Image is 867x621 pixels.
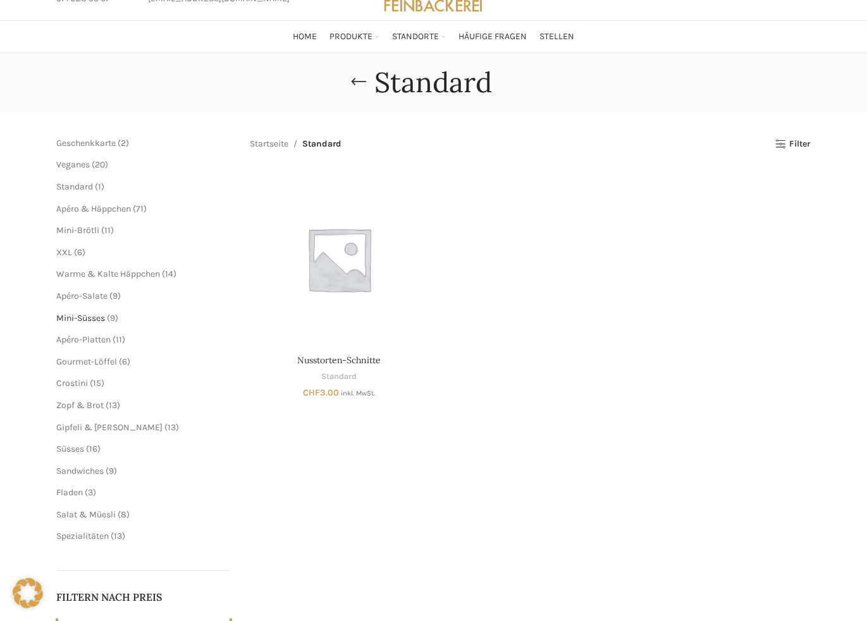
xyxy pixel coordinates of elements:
h5: Filtern nach Preis [57,590,231,604]
a: Nusstorten-Schnitte [250,170,428,348]
a: Standard [321,371,357,383]
a: Veganes [57,159,90,170]
a: Sandwiches [57,466,104,476]
small: inkl. MwSt. [341,389,375,397]
h1: Standard [375,66,493,99]
span: 13 [114,531,123,541]
a: Zopf & Brot [57,400,104,411]
span: 2 [121,138,126,148]
span: Häufige Fragen [458,31,527,43]
a: Startseite [250,137,288,151]
a: Häufige Fragen [458,24,527,49]
a: Apéro-Salate [57,291,108,301]
bdi: 3.00 [303,387,339,398]
span: 1 [99,181,102,192]
span: 6 [78,247,83,258]
span: 15 [94,378,102,389]
a: Go back [343,69,375,95]
span: 3 [89,487,94,498]
a: Home [293,24,317,49]
a: Nusstorten-Schnitte [297,354,381,366]
span: 71 [137,203,144,214]
span: 9 [109,466,114,476]
div: Main navigation [51,24,817,49]
a: Fladen [57,487,83,498]
a: Produkte [329,24,379,49]
a: Warme & Kalte Häppchen [57,268,161,279]
span: Stellen [539,31,574,43]
a: Gipfeli & [PERSON_NAME] [57,422,163,433]
span: 14 [166,268,174,279]
a: Mini-Brötli [57,225,100,236]
a: Mini-Süsses [57,313,106,323]
span: 13 [109,400,118,411]
a: Apéro & Häppchen [57,203,132,214]
a: Geschenkkarte [57,138,116,148]
span: 9 [111,313,116,323]
a: Süsses [57,443,85,454]
span: Home [293,31,317,43]
span: Standorte [392,31,439,43]
span: 20 [95,159,106,170]
img: Platzhalter [250,170,428,348]
a: Crostini [57,378,89,389]
a: Standorte [392,24,446,49]
span: 11 [116,334,123,345]
span: 9 [113,291,118,301]
span: Produkte [329,31,372,43]
a: Spezialitäten [57,531,109,541]
a: Salat & Müesli [57,509,116,520]
span: 8 [121,509,127,520]
span: Standard [302,137,341,151]
span: 13 [168,422,176,433]
span: 6 [123,356,128,367]
span: 11 [105,225,111,236]
span: 16 [90,443,98,454]
a: Stellen [539,24,574,49]
span: CHF [303,387,320,398]
a: XXL [57,247,73,258]
a: Apéro-Platten [57,334,111,345]
nav: Breadcrumb [250,137,341,151]
a: Gourmet-Löffel [57,356,118,367]
a: Filter [775,139,810,150]
a: Standard [57,181,94,192]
